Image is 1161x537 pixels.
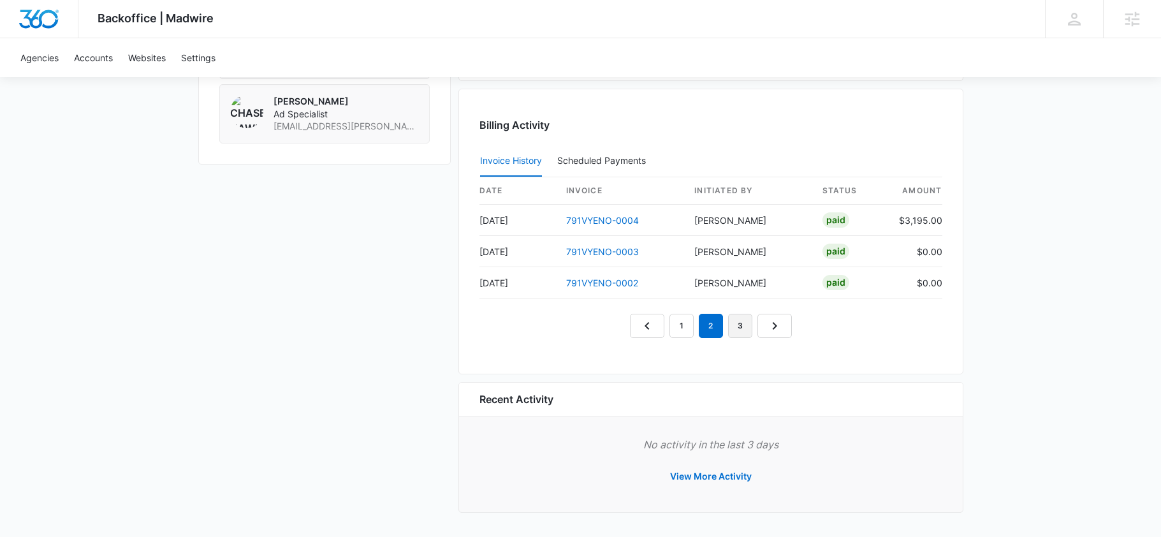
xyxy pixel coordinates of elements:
img: Chase Hawkinson [230,95,263,128]
th: status [812,177,889,205]
th: date [479,177,556,205]
a: Websites [120,38,173,77]
a: Agencies [13,38,66,77]
button: View More Activity [657,461,764,492]
span: Ad Specialist [274,108,419,121]
a: 791VYENO-0003 [566,246,639,257]
div: Scheduled Payments [557,156,651,165]
a: Next Page [757,314,792,338]
p: No activity in the last 3 days [479,437,942,452]
em: 2 [699,314,723,338]
a: 791VYENO-0004 [566,215,639,226]
a: Previous Page [630,314,664,338]
td: $0.00 [889,236,942,267]
span: [EMAIL_ADDRESS][PERSON_NAME][DOMAIN_NAME] [274,120,419,133]
div: Paid [822,275,849,290]
a: Accounts [66,38,120,77]
td: $0.00 [889,267,942,298]
td: [DATE] [479,205,556,236]
th: invoice [556,177,685,205]
td: [PERSON_NAME] [684,205,812,236]
td: [DATE] [479,267,556,298]
h6: Recent Activity [479,392,553,407]
th: amount [889,177,942,205]
td: [DATE] [479,236,556,267]
nav: Pagination [630,314,792,338]
span: Backoffice | Madwire [98,11,214,25]
div: Paid [822,244,849,259]
p: [PERSON_NAME] [274,95,419,108]
td: $3,195.00 [889,205,942,236]
th: Initiated By [684,177,812,205]
a: Page 3 [728,314,752,338]
a: Page 1 [669,314,694,338]
td: [PERSON_NAME] [684,236,812,267]
div: Paid [822,212,849,228]
td: [PERSON_NAME] [684,267,812,298]
button: Invoice History [480,146,542,177]
h3: Billing Activity [479,117,942,133]
a: 791VYENO-0002 [566,277,638,288]
a: Settings [173,38,223,77]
